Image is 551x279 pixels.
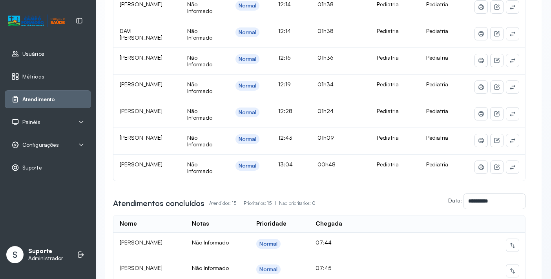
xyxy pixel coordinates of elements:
span: 01h38 [317,1,334,7]
span: Pediatria [426,81,448,88]
div: Normal [259,241,277,247]
img: Logotipo do estabelecimento [8,15,65,27]
span: [PERSON_NAME] [120,108,162,114]
span: 01h38 [317,27,334,34]
div: Pediatria [377,1,414,8]
div: Pediatria [377,134,414,141]
span: [PERSON_NAME] [120,54,162,61]
span: [PERSON_NAME] [120,161,162,168]
div: Pediatria [377,27,414,35]
div: Prioridade [256,220,286,228]
span: Não Informado [187,161,212,175]
span: Não Informado [187,1,212,15]
span: Painéis [22,119,40,126]
p: Prioritários: 15 [244,198,279,209]
span: Pediatria [426,161,448,168]
div: Normal [239,82,257,89]
span: | [239,200,241,206]
span: Não Informado [187,134,212,148]
span: 01h36 [317,54,334,61]
a: Usuários [11,50,84,58]
span: 12:14 [278,1,291,7]
span: Suporte [22,164,42,171]
span: [PERSON_NAME] [120,1,162,7]
p: Suporte [28,248,63,255]
a: Métricas [11,73,84,80]
p: Administrador [28,255,63,262]
p: Atendidos: 15 [209,198,244,209]
div: Normal [239,2,257,9]
span: 07:45 [316,264,331,271]
span: DAVI [PERSON_NAME] [120,27,162,41]
span: 01h24 [317,108,334,114]
span: 12:43 [278,134,292,141]
span: Não Informado [192,239,229,246]
div: Chegada [316,220,342,228]
span: | [275,200,276,206]
span: [PERSON_NAME] [120,239,162,246]
div: Pediatria [377,81,414,88]
span: Pediatria [426,54,448,61]
span: [PERSON_NAME] [120,81,162,88]
span: 07:44 [316,239,332,246]
span: Usuários [22,51,44,57]
span: Não Informado [187,27,212,41]
span: Configurações [22,142,59,148]
span: 12:28 [278,108,292,114]
span: Pediatria [426,108,448,114]
div: Normal [239,162,257,169]
span: Não Informado [187,81,212,95]
div: Pediatria [377,54,414,61]
p: Não prioritários: 0 [279,198,316,209]
h3: Atendimentos concluídos [113,198,204,209]
label: Data: [448,197,462,204]
span: 00h48 [317,161,336,168]
div: Normal [239,29,257,36]
div: Nome [120,220,137,228]
span: [PERSON_NAME] [120,264,162,271]
span: Não Informado [187,108,212,121]
div: Normal [239,109,257,116]
span: Pediatria [426,1,448,7]
div: Pediatria [377,108,414,115]
span: Pediatria [426,134,448,141]
span: Não Informado [192,264,229,271]
div: Notas [192,220,209,228]
span: 12:14 [278,27,291,34]
span: 01h09 [317,134,334,141]
span: 01h34 [317,81,334,88]
span: 12:19 [278,81,291,88]
span: Atendimento [22,96,55,103]
div: Normal [239,136,257,142]
div: Normal [239,56,257,62]
span: Métricas [22,73,44,80]
span: 12:16 [278,54,291,61]
span: Pediatria [426,27,448,34]
span: 13:04 [278,161,293,168]
span: Não Informado [187,54,212,68]
a: Atendimento [11,95,84,103]
div: Pediatria [377,161,414,168]
div: Normal [259,266,277,273]
span: [PERSON_NAME] [120,134,162,141]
